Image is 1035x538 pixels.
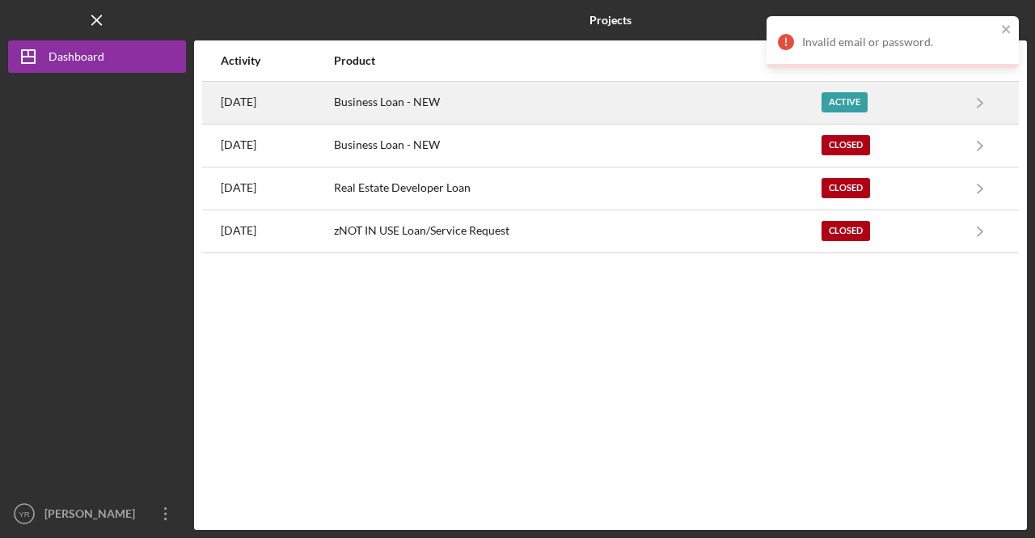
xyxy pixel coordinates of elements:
time: 2025-08-01 18:35 [221,95,256,108]
div: Dashboard [49,40,104,77]
div: Closed [822,221,870,241]
div: Active [822,92,868,112]
div: Closed [822,178,870,198]
text: YR [19,510,29,519]
div: Business Loan - NEW [334,83,820,123]
button: close [1001,23,1012,38]
div: Business Loan - NEW [334,125,820,166]
time: 2024-08-16 21:49 [221,181,256,194]
div: [PERSON_NAME] [40,498,146,534]
time: 2025-01-30 19:32 [221,138,256,151]
div: zNOT IN USE Loan/Service Request [334,211,820,252]
div: Product [334,54,820,67]
div: Closed [822,135,870,155]
button: YR[PERSON_NAME] [8,498,186,530]
div: Invalid email or password. [802,36,996,49]
b: Projects [589,14,632,27]
div: Activity [221,54,332,67]
button: Dashboard [8,40,186,73]
time: 2023-06-30 16:19 [221,224,256,237]
div: Real Estate Developer Loan [334,168,820,209]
